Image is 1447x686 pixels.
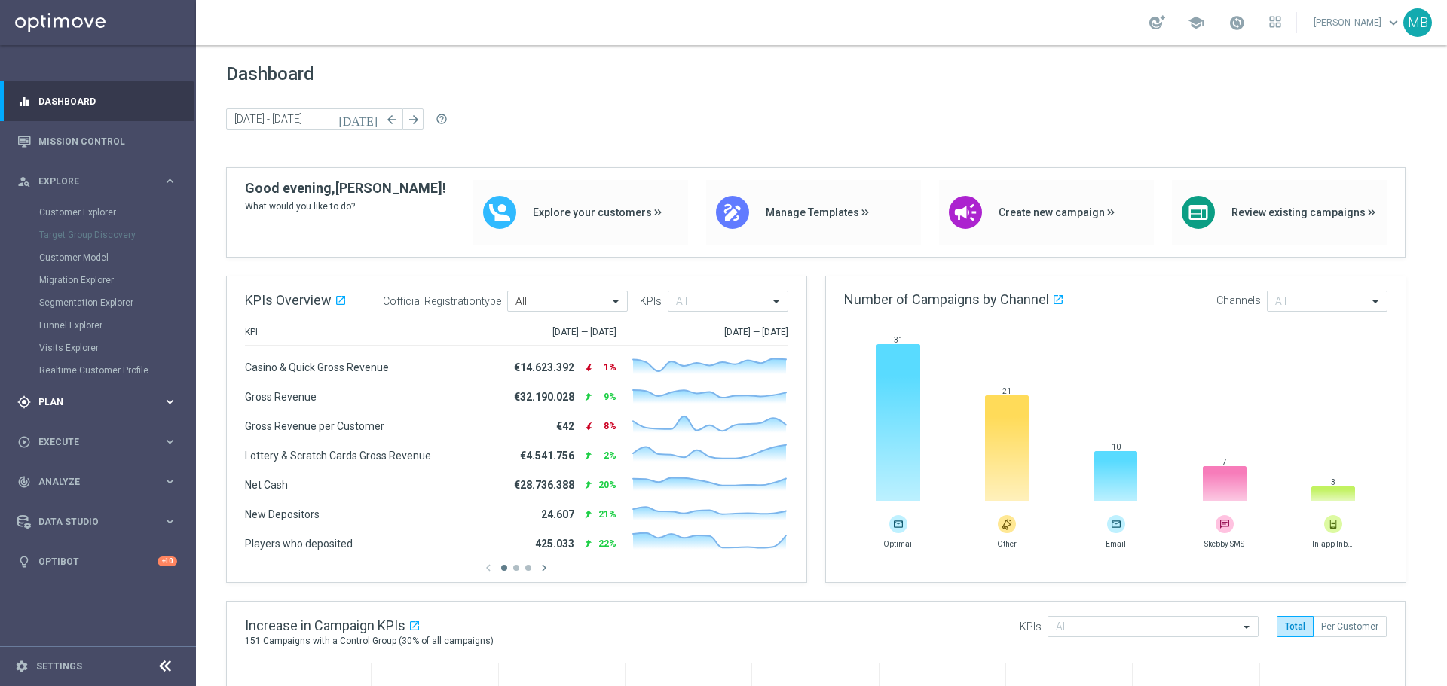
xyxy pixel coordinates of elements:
[38,477,163,486] span: Analyze
[38,517,163,526] span: Data Studio
[17,396,178,408] button: gps_fixed Plan keyboard_arrow_right
[17,136,178,148] button: Mission Control
[17,515,163,529] div: Data Studio
[17,435,31,449] i: play_circle_outline
[39,201,194,224] div: Customer Explorer
[39,314,194,337] div: Funnel Explorer
[17,395,163,409] div: Plan
[17,476,178,488] button: track_changes Analyze keyboard_arrow_right
[17,395,31,409] i: gps_fixed
[17,436,178,448] button: play_circle_outline Execute keyboard_arrow_right
[38,121,177,161] a: Mission Control
[38,81,177,121] a: Dashboard
[38,398,163,407] span: Plan
[38,438,163,447] span: Execute
[39,274,157,286] a: Migration Explorer
[1385,14,1402,31] span: keyboard_arrow_down
[17,475,31,489] i: track_changes
[163,434,177,449] i: keyboard_arrow_right
[1312,11,1403,34] a: [PERSON_NAME]keyboard_arrow_down
[163,514,177,529] i: keyboard_arrow_right
[163,395,177,409] i: keyboard_arrow_right
[39,342,157,354] a: Visits Explorer
[17,475,163,489] div: Analyze
[39,319,157,331] a: Funnel Explorer
[17,555,31,569] i: lightbulb
[39,269,194,291] div: Migration Explorer
[17,175,178,188] button: person_search Explore keyboard_arrow_right
[15,660,29,673] i: settings
[17,81,177,121] div: Dashboard
[158,556,177,566] div: +10
[17,95,31,108] i: equalizer
[39,224,194,246] div: Target Group Discovery
[163,474,177,489] i: keyboard_arrow_right
[17,175,31,188] i: person_search
[1403,8,1432,37] div: MB
[39,337,194,359] div: Visits Explorer
[17,175,163,188] div: Explore
[39,359,194,382] div: Realtime Customer Profile
[39,291,194,314] div: Segmentation Explorer
[36,662,82,671] a: Settings
[38,177,163,186] span: Explore
[1188,14,1204,31] span: school
[17,516,178,528] button: Data Studio keyboard_arrow_right
[163,174,177,188] i: keyboard_arrow_right
[39,246,194,269] div: Customer Model
[39,206,157,218] a: Customer Explorer
[38,541,158,581] a: Optibot
[17,96,178,108] button: equalizer Dashboard
[39,364,157,377] a: Realtime Customer Profile
[39,297,157,309] a: Segmentation Explorer
[17,541,177,581] div: Optibot
[17,435,163,449] div: Execute
[39,252,157,264] a: Customer Model
[17,556,178,568] button: lightbulb Optibot +10
[17,121,177,161] div: Mission Control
